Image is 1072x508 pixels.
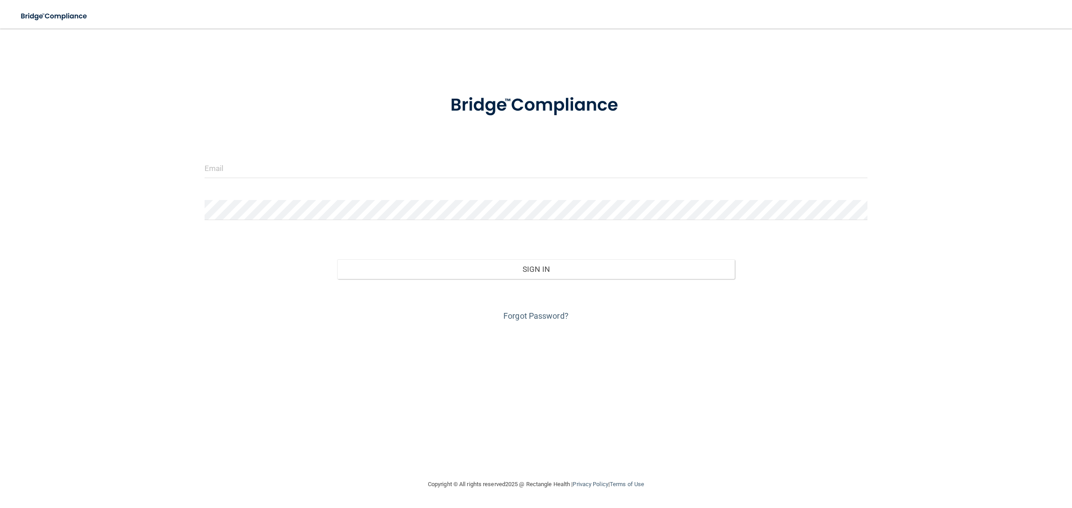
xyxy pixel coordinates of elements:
[205,158,868,178] input: Email
[573,481,608,487] a: Privacy Policy
[503,311,569,321] a: Forgot Password?
[432,82,640,129] img: bridge_compliance_login_screen.278c3ca4.svg
[13,7,96,25] img: bridge_compliance_login_screen.278c3ca4.svg
[337,259,735,279] button: Sign In
[610,481,644,487] a: Terms of Use
[373,470,699,499] div: Copyright © All rights reserved 2025 @ Rectangle Health | |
